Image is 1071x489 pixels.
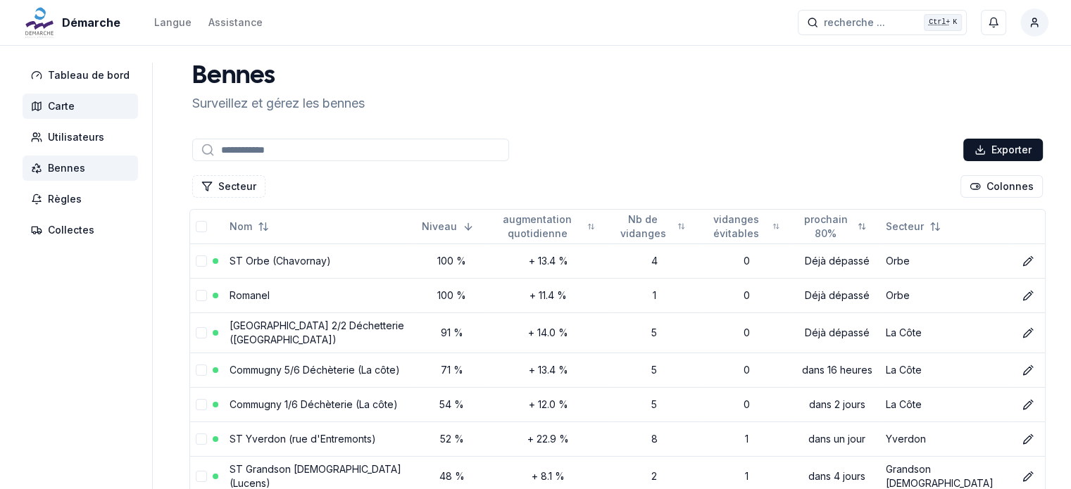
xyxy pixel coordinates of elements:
span: Bennes [48,161,85,175]
div: 0 [705,254,788,268]
div: + 12.0 % [494,398,603,412]
div: 1 [705,432,788,446]
button: select-row [196,327,207,338]
button: select-row [196,399,207,410]
div: 1 [705,469,788,483]
button: recherche ...Ctrl+K [798,10,967,35]
div: 100 % [422,288,482,303]
div: Déjà dépassé [799,254,875,268]
span: augmentation quotidienne [494,212,582,241]
button: select-row [196,471,207,482]
a: Assistance [208,14,263,31]
span: Utilisateurs [48,130,104,144]
div: 0 [705,326,788,340]
div: 54 % [422,398,482,412]
div: dans 2 jours [799,398,875,412]
span: Démarche [62,14,120,31]
p: Surveillez et gérez les bennes [192,94,365,113]
td: La Côte [880,387,1011,421]
div: dans 16 heures [799,363,875,377]
div: + 14.0 % [494,326,603,340]
img: Démarche Logo [23,6,56,39]
button: Not sorted. Click to sort ascending. [606,215,694,238]
div: + 22.9 % [494,432,603,446]
td: Orbe [880,278,1011,312]
span: Niveau [422,220,457,234]
span: Nom [230,220,252,234]
span: Secteur [886,220,924,234]
div: Déjà dépassé [799,288,875,303]
div: 0 [705,363,788,377]
td: La Côte [880,353,1011,387]
button: Not sorted. Click to sort ascending. [696,215,788,238]
span: recherche ... [824,15,885,30]
span: Carte [48,99,75,113]
a: ST Yverdon (rue d'Entremonts) [230,433,376,445]
button: select-row [196,290,207,301]
a: Règles [23,186,144,212]
button: select-row [196,364,207,376]
div: 1 [615,288,694,303]
td: Yverdon [880,421,1011,456]
div: 2 [615,469,694,483]
div: 4 [615,254,694,268]
div: 0 [705,288,788,303]
a: Bennes [23,155,144,181]
button: Not sorted. Click to sort ascending. [485,215,603,238]
div: + 13.4 % [494,254,603,268]
div: dans un jour [799,432,875,446]
a: Collectes [23,217,144,243]
div: 91 % [422,326,482,340]
span: Tableau de bord [48,68,130,82]
span: prochain 80% [799,212,851,241]
button: Langue [154,14,192,31]
div: 48 % [422,469,482,483]
span: Règles [48,192,82,206]
button: Exporter [963,139,1043,161]
button: Cocher les colonnes [960,175,1043,198]
div: + 13.4 % [494,363,603,377]
a: Commugny 1/6 Déchèterie (La côte) [230,398,398,410]
button: Sorted descending. Click to sort ascending. [413,215,482,238]
div: + 11.4 % [494,288,603,303]
div: Déjà dépassé [799,326,875,340]
span: vidanges évitables [705,212,767,241]
td: La Côte [880,312,1011,353]
div: 52 % [422,432,482,446]
a: Romanel [230,289,270,301]
div: 5 [615,363,694,377]
a: [GEOGRAPHIC_DATA] 2/2 Déchetterie ([GEOGRAPHIC_DATA]) [230,319,404,345]
span: Nb de vidanges [615,212,672,241]
button: select-row [196,255,207,267]
h1: Bennes [192,63,365,91]
button: Not sorted. Click to sort ascending. [877,215,949,238]
div: + 8.1 % [494,469,603,483]
button: Not sorted. Click to sort ascending. [791,215,875,238]
button: Not sorted. Click to sort ascending. [221,215,277,238]
div: 100 % [422,254,482,268]
div: 8 [615,432,694,446]
div: 71 % [422,363,482,377]
div: 5 [615,398,694,412]
div: Langue [154,15,192,30]
a: Commugny 5/6 Déchèterie (La côte) [230,364,400,376]
a: ST Grandson [DEMOGRAPHIC_DATA] (Lucens) [230,463,401,489]
span: Collectes [48,223,94,237]
div: dans 4 jours [799,469,875,483]
a: Utilisateurs [23,125,144,150]
button: Filtrer les lignes [192,175,265,198]
div: 0 [705,398,788,412]
div: 5 [615,326,694,340]
a: Démarche [23,14,126,31]
a: Carte [23,94,144,119]
td: Orbe [880,243,1011,278]
a: Tableau de bord [23,63,144,88]
button: select-row [196,433,207,445]
button: select-all [196,221,207,232]
a: ST Orbe (Chavornay) [230,255,331,267]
